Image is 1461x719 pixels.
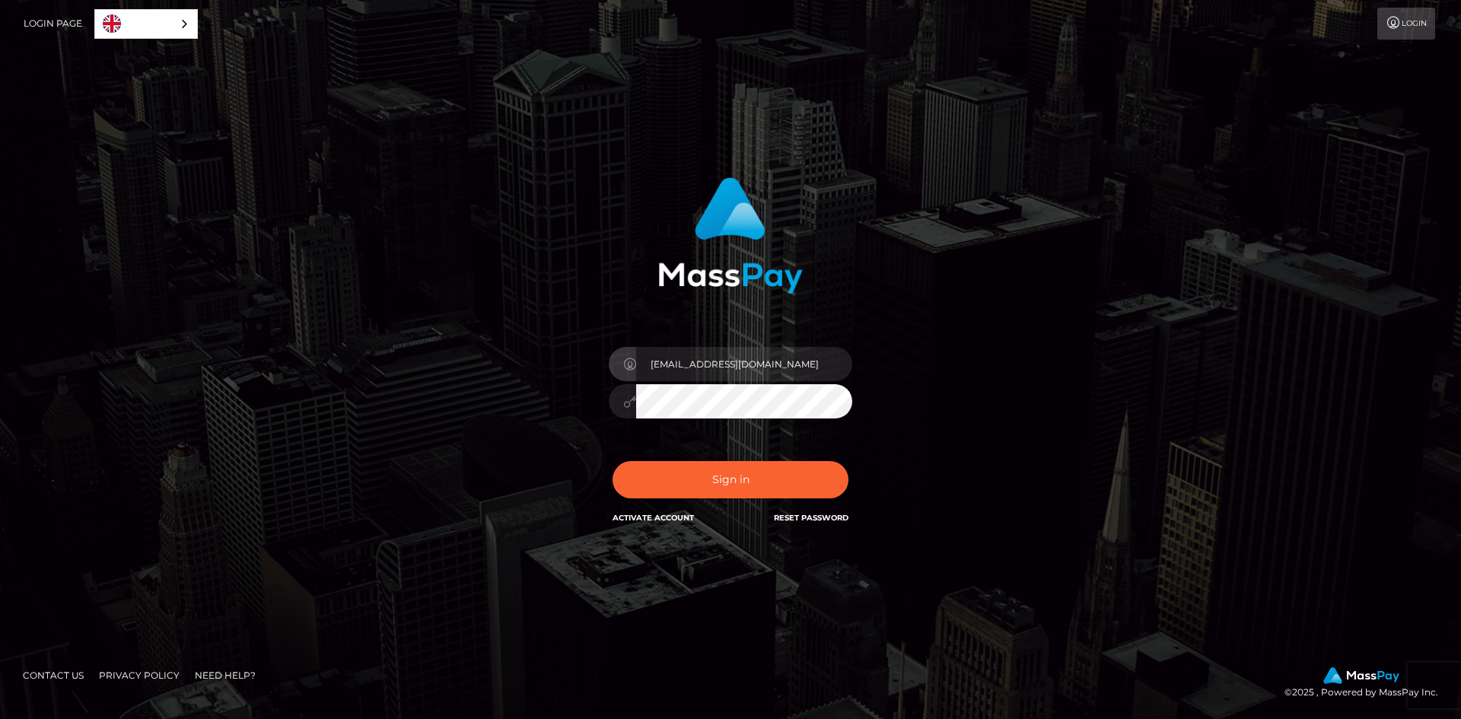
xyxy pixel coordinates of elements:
[94,9,198,39] div: Language
[189,663,262,687] a: Need Help?
[1284,667,1450,701] div: © 2025 , Powered by MassPay Inc.
[774,513,848,523] a: Reset Password
[1323,667,1399,684] img: MassPay
[95,10,197,38] a: English
[658,177,803,294] img: MassPay Login
[1377,8,1435,40] a: Login
[17,663,90,687] a: Contact Us
[613,461,848,498] button: Sign in
[24,8,82,40] a: Login Page
[93,663,186,687] a: Privacy Policy
[94,9,198,39] aside: Language selected: English
[613,513,694,523] a: Activate Account
[636,347,852,381] input: E-mail...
